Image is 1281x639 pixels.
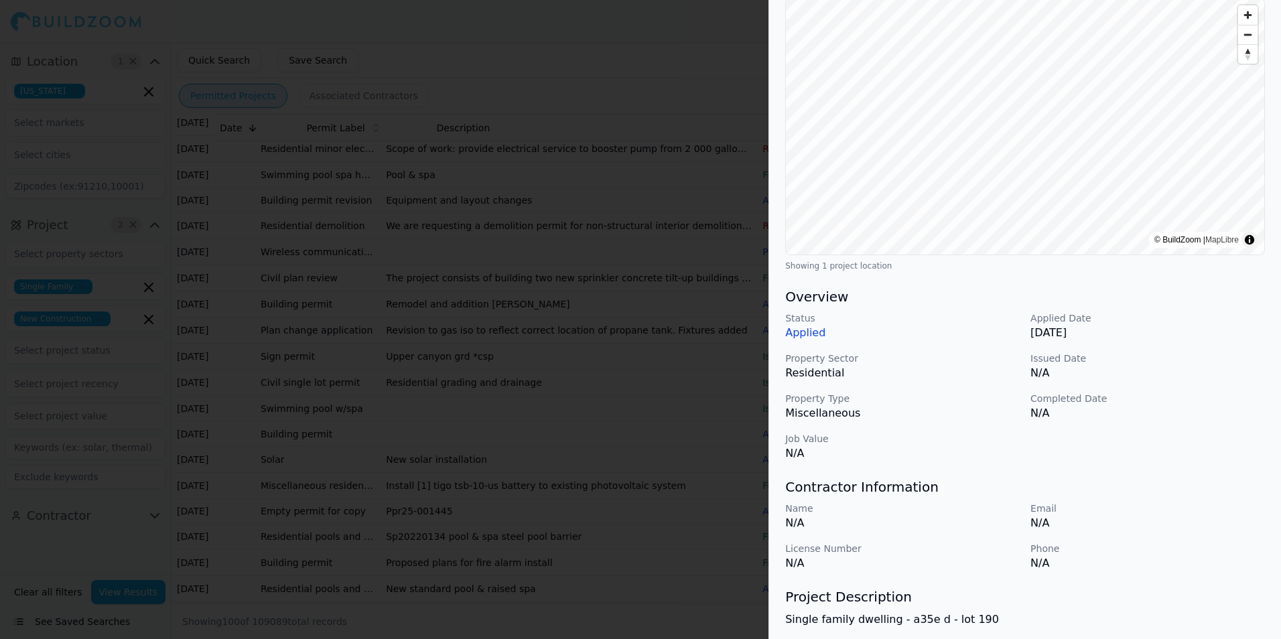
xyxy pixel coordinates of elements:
p: N/A [1030,555,1265,571]
p: Miscellaneous [785,405,1020,421]
h3: Project Description [785,587,1265,606]
p: N/A [1030,365,1265,381]
p: Applied Date [1030,311,1265,325]
p: Property Sector [785,352,1020,365]
button: Reset bearing to north [1238,44,1258,64]
p: N/A [1030,515,1265,531]
p: N/A [1030,405,1265,421]
p: Name [785,502,1020,515]
div: Showing 1 project location [785,261,1265,271]
button: Zoom in [1238,5,1258,25]
p: N/A [785,555,1020,571]
p: Single family dwelling - a35e d - lot 190 [785,612,1265,628]
p: [DATE] [1030,325,1265,341]
button: Zoom out [1238,25,1258,44]
p: Completed Date [1030,392,1265,405]
summary: Toggle attribution [1241,232,1258,248]
p: Email [1030,502,1265,515]
p: Phone [1030,542,1265,555]
p: Issued Date [1030,352,1265,365]
p: Residential [785,365,1020,381]
p: License Number [785,542,1020,555]
p: N/A [785,445,1020,461]
p: Property Type [785,392,1020,405]
p: Status [785,311,1020,325]
p: Applied [785,325,1020,341]
p: N/A [785,515,1020,531]
h3: Overview [785,287,1265,306]
a: MapLibre [1205,235,1239,244]
div: © BuildZoom | [1154,233,1239,246]
p: Job Value [785,432,1020,445]
h3: Contractor Information [785,478,1265,496]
